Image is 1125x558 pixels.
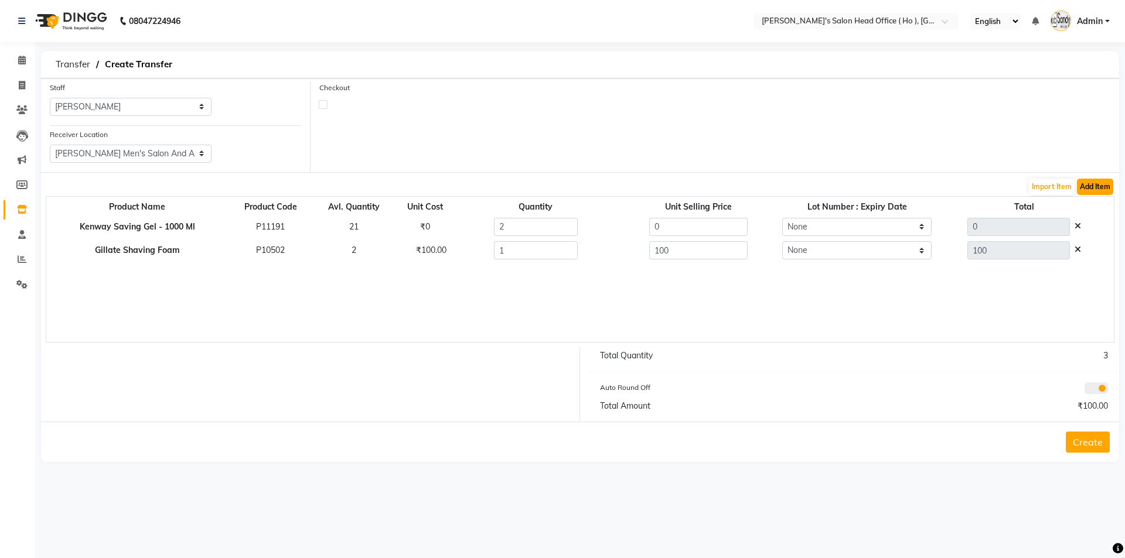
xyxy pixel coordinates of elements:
[854,400,1117,412] div: ₹100.00
[600,382,650,393] label: Auto Round Off
[617,199,779,215] th: Unit Selling Price
[1077,15,1103,28] span: Admin
[228,215,312,239] td: P11191
[50,83,65,93] label: Staff
[455,199,617,215] th: Quantity
[30,5,110,37] img: logo
[313,199,396,215] th: Avl. Quantity
[591,350,854,362] div: Total Quantity
[46,215,228,239] th: Kenway Saving Gel - 1000 Ml
[591,400,854,412] div: Total Amount
[854,350,1117,362] div: 3
[1077,179,1113,195] button: Add Item
[407,244,443,256] div: ₹100.00
[99,54,178,75] span: Create Transfer
[228,199,312,215] th: Product Code
[1066,432,1110,453] button: Create
[46,199,228,215] th: Product Name
[330,244,378,256] div: 2
[330,221,378,233] div: 21
[228,239,312,263] td: P10502
[1029,179,1075,195] button: Import Item
[129,5,180,37] b: 08047224946
[50,129,108,140] label: Receiver Location
[1051,11,1071,31] img: Admin
[407,221,443,233] div: ₹0
[780,199,935,215] th: Lot Number : Expiry Date
[50,54,96,75] span: Transfer
[396,199,455,215] th: Unit Cost
[935,199,1114,215] th: Total
[319,83,350,93] label: Checkout
[46,239,228,263] th: Gillate Shaving Foam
